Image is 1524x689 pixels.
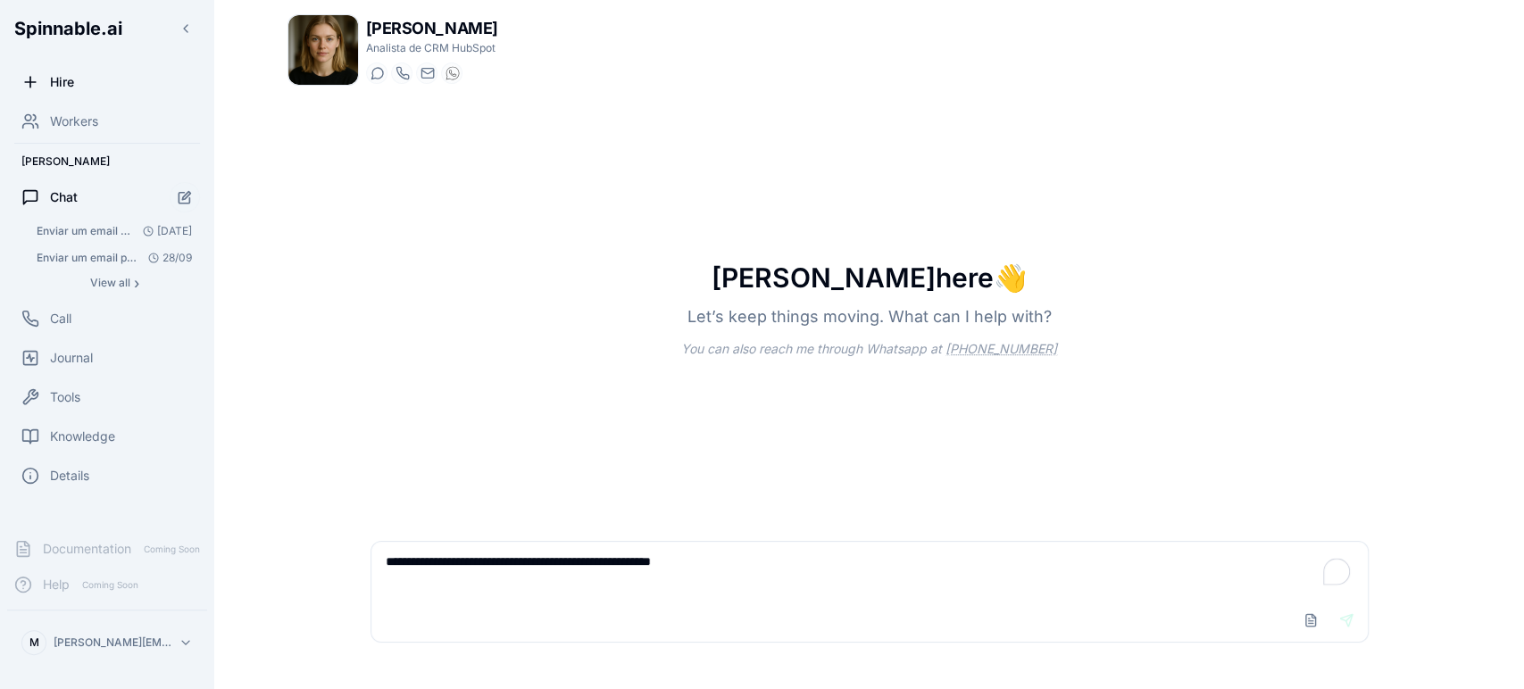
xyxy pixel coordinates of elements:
span: Spinnable [14,18,122,39]
span: › [134,276,139,290]
button: Open conversation: Enviar um email para matilde@matchrealestate.pt com o assunto "Piada do Dia | ... [29,219,200,244]
span: Details [50,467,89,485]
button: Open conversation: Enviar um email para matilde@matchrealestate.pt com o assunto "Piada do Dia | ... [29,245,200,270]
span: Enviar um email para matilde@matchrealestate.pt com o assunto "Piada do Dia | Real Estate 🏠" e um... [37,224,136,238]
span: Workers [50,112,98,130]
span: Documentation [43,540,131,558]
span: 28/09 [141,251,192,265]
button: Show all conversations [29,272,200,294]
button: Send email to beatriz.laine@getspinnable.ai [416,62,437,84]
h1: [PERSON_NAME] [366,16,498,41]
span: Chat [50,188,78,206]
span: wave [994,261,1027,294]
img: WhatsApp [446,66,460,80]
div: [PERSON_NAME] [7,147,207,176]
span: Journal [50,349,93,367]
a: [PHONE_NUMBER] [945,341,1057,356]
button: Start a chat with Beatriz Laine [366,62,387,84]
p: You can also reach me through Whatsapp at [653,340,1086,358]
p: Let’s keep things moving. What can I help with? [659,304,1080,329]
button: Start new chat [170,182,200,212]
span: .ai [101,18,122,39]
button: Start a call with Beatriz Laine [391,62,412,84]
span: Call [50,310,71,328]
button: M[PERSON_NAME][EMAIL_ADDRESS][DOMAIN_NAME] [14,625,200,660]
button: WhatsApp [441,62,462,84]
span: Hire [50,73,74,91]
span: Coming Soon [77,577,144,594]
span: Coming Soon [138,541,205,558]
span: Knowledge [50,428,115,445]
span: [DATE] [136,224,192,238]
span: M [29,635,39,650]
span: Enviar um email para matilde@matchrealestate.pt com o assunto "Piada do Dia | Real Estate 🏠" e um... [37,251,137,265]
h1: [PERSON_NAME] here [683,261,1055,294]
p: [PERSON_NAME][EMAIL_ADDRESS][DOMAIN_NAME] [54,635,171,650]
span: Help [43,576,70,594]
img: Beatriz Laine [288,15,358,85]
span: Tools [50,388,80,406]
p: Analista de CRM HubSpot [366,41,498,55]
span: View all [90,276,130,290]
